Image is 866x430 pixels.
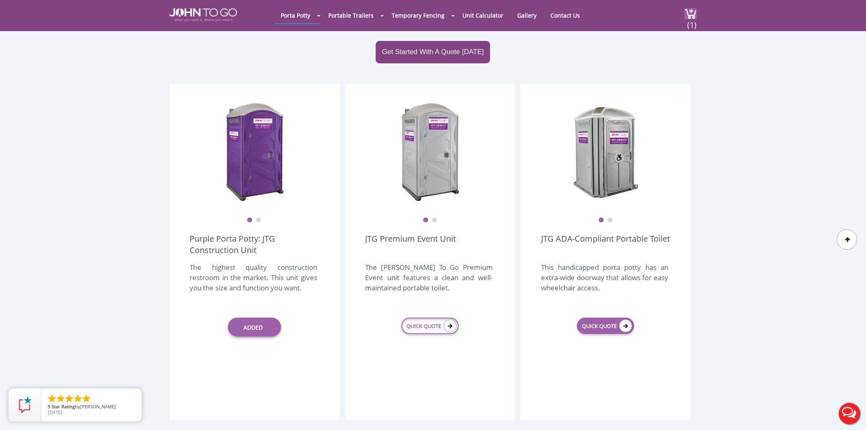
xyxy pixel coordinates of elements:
[48,403,50,410] span: 5
[687,13,697,30] span: (1)
[573,100,638,203] img: ADA Handicapped Accessible Unit
[365,262,493,301] div: The [PERSON_NAME] To Go Premium Event unit features a clean and well-maintained portable toilet.
[423,217,428,223] button: 1 of 2
[456,7,510,23] a: Unit Calculator
[598,217,604,223] button: 1 of 2
[432,217,438,223] button: 2 of 2
[81,394,91,403] li: 
[365,233,456,256] a: JTG Premium Event Unit
[228,318,281,337] a: Added
[47,394,57,403] li: 
[80,403,116,410] span: [PERSON_NAME]
[64,394,74,403] li: 
[401,318,459,334] a: QUICK QUOTE
[48,409,62,415] span: [DATE]
[247,217,253,223] button: 1 of 2
[190,262,317,301] div: The highest quality construction restroom in the market. This unit gives you the size and functio...
[17,397,33,413] img: Review Rating
[607,217,613,223] button: 2 of 2
[376,41,490,63] a: Get Started With A Quote [DATE]
[52,403,75,410] span: Star Rating
[577,318,634,334] a: QUICK QUOTE
[48,404,135,410] span: by
[541,262,668,301] div: This handicapped porta potty has an extra-wide doorway that allows for easy wheelchair access.
[541,233,670,256] a: JTG ADA-Compliant Portable Toilet
[833,397,866,430] button: Live Chat
[275,7,316,23] a: Porta Potty
[256,217,262,223] button: 2 of 2
[73,394,83,403] li: 
[685,8,697,19] img: cart a
[169,8,237,21] img: JOHN to go
[190,233,319,256] a: Purple Porta Potty: JTG Construction Unit
[386,7,451,23] a: Temporary Fencing
[56,394,65,403] li: 
[544,7,586,23] a: Contact Us
[511,7,543,23] a: Gallery
[322,7,380,23] a: Portable Trailers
